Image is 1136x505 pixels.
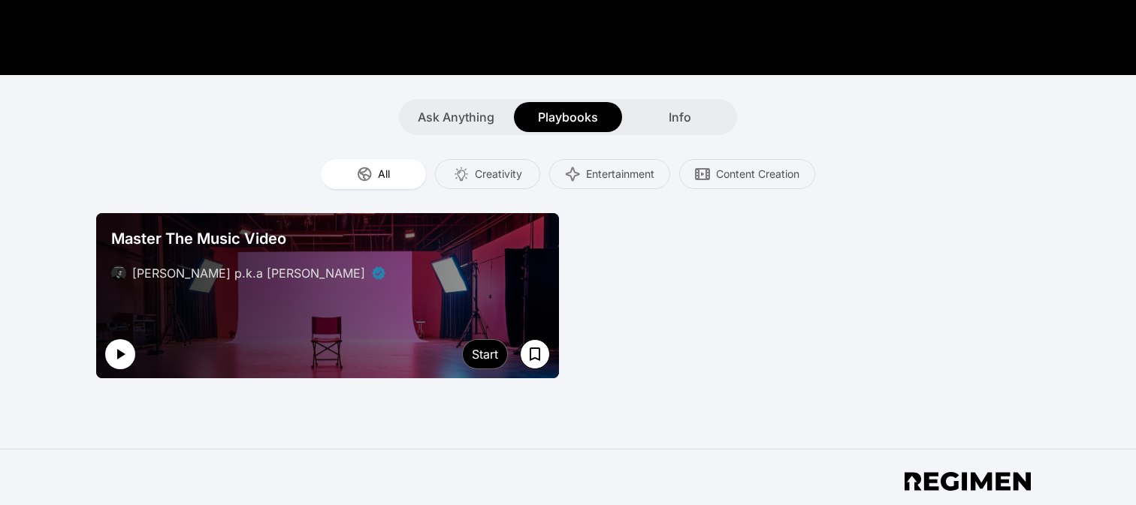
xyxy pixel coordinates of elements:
span: Master The Music Video [111,228,286,249]
span: Playbooks [538,108,598,126]
button: Ask Anything [402,102,510,132]
button: Save [520,339,550,369]
span: Info [669,108,691,126]
button: Playbooks [514,102,622,132]
img: Creativity [454,167,469,182]
button: Start [462,339,508,369]
button: Play intro [105,339,135,369]
span: Entertainment [586,167,654,182]
button: Entertainment [549,159,670,189]
button: Content Creation [679,159,815,189]
img: Content Creation [695,167,710,182]
img: Entertainment [565,167,580,182]
button: All [321,159,426,189]
div: Verified partner - Julien Christian Lutz p.k.a Director X [371,266,386,281]
span: Content Creation [716,167,799,182]
div: Start [472,345,498,363]
button: Info [626,102,734,132]
div: [PERSON_NAME] p.k.a [PERSON_NAME] [132,264,365,282]
span: Ask Anything [418,108,494,126]
button: Creativity [435,159,540,189]
span: Creativity [475,167,522,182]
img: All [357,167,372,182]
img: avatar of Julien Christian Lutz p.k.a Director X [111,266,126,281]
img: app footer logo [905,472,1031,491]
span: All [378,167,390,182]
